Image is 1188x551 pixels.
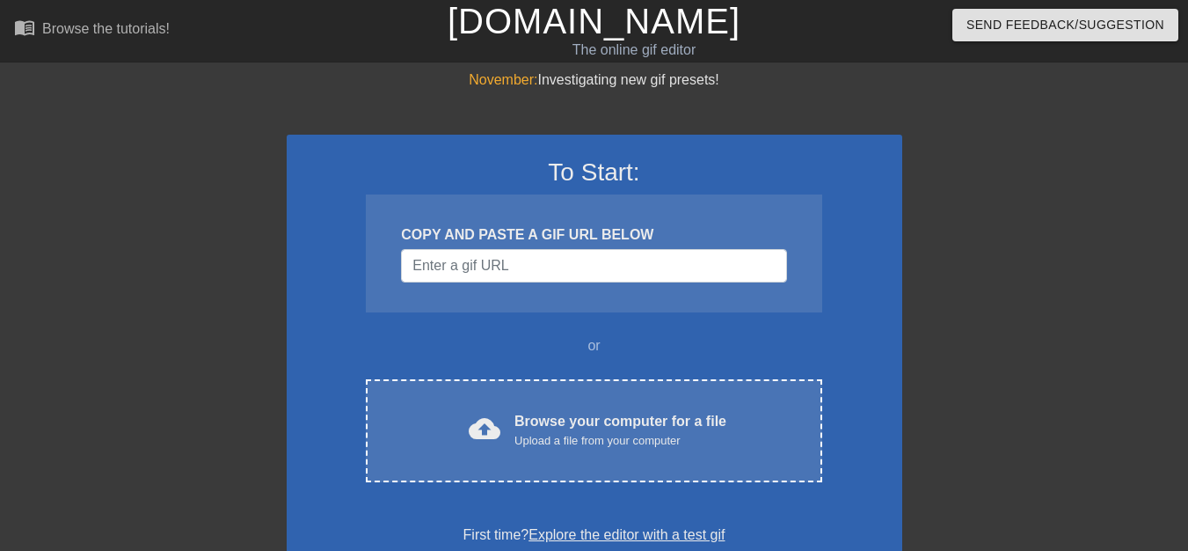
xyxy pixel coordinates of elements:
[514,411,726,450] div: Browse your computer for a file
[405,40,863,61] div: The online gif editor
[401,249,786,283] input: Username
[332,335,856,356] div: or
[966,14,1164,36] span: Send Feedback/Suggestion
[448,2,740,40] a: [DOMAIN_NAME]
[514,432,726,450] div: Upload a file from your computer
[287,70,902,91] div: Investigating new gif presets!
[14,17,35,38] span: menu_book
[310,158,879,187] h3: To Start:
[310,525,879,546] div: First time?
[528,527,725,542] a: Explore the editor with a test gif
[42,21,170,36] div: Browse the tutorials!
[952,9,1178,41] button: Send Feedback/Suggestion
[469,72,537,87] span: November:
[14,17,170,44] a: Browse the tutorials!
[401,224,786,246] div: COPY AND PASTE A GIF URL BELOW
[469,413,500,444] span: cloud_upload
